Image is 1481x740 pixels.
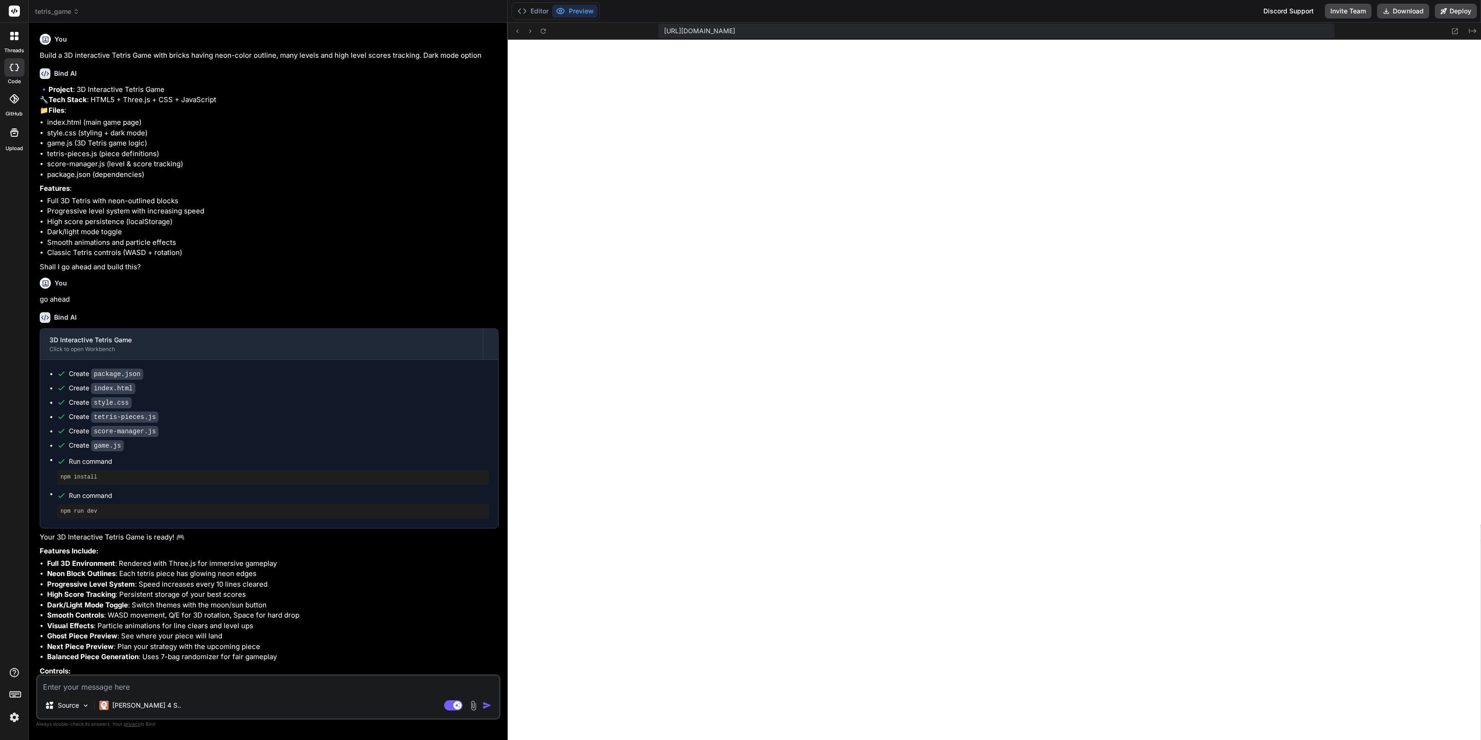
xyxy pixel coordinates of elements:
p: : [40,183,499,194]
strong: Balanced Piece Generation [47,652,139,661]
li: game.js (3D Tetris game logic) [47,138,499,149]
span: Run command [69,457,489,466]
li: : See where your piece will land [47,631,499,642]
code: tetris-pieces.js [91,412,158,423]
span: [URL][DOMAIN_NAME] [664,26,735,36]
pre: npm run dev [61,508,485,515]
h6: Bind AI [54,69,77,78]
div: Discord Support [1258,4,1319,18]
iframe: Preview [508,40,1481,740]
p: Source [58,701,79,710]
li: : Uses 7-bag randomizer for fair gameplay [47,652,499,662]
code: package.json [91,369,143,380]
div: Create [69,398,132,407]
p: Always double-check its answers. Your in Bind [36,720,500,728]
li: : Persistent storage of your best scores [47,589,499,600]
div: Create [69,426,158,436]
li: tetris-pieces.js (piece definitions) [47,149,499,159]
code: index.html [91,383,135,394]
label: Upload [6,145,23,152]
button: Preview [552,5,597,18]
strong: Neon Block Outlines [47,569,116,578]
img: Pick Models [82,702,90,710]
img: Claude 4 Sonnet [99,701,109,710]
li: Full 3D Tetris with neon-outlined blocks [47,196,499,206]
p: Build a 3D interactive Tetris Game with bricks having neon-color outline, many levels and high le... [40,50,499,61]
button: Download [1377,4,1429,18]
span: privacy [124,721,140,727]
li: score-manager.js (level & score tracking) [47,159,499,170]
code: style.css [91,397,132,408]
label: threads [4,47,24,55]
li: package.json (dependencies) [47,170,499,180]
strong: Project [49,85,73,94]
strong: Features Include: [40,546,98,555]
strong: Visual Effects [47,621,94,630]
div: Create [69,412,158,422]
div: Create [69,383,135,393]
li: Dark/light mode toggle [47,227,499,237]
strong: Ghost Piece Preview [47,631,117,640]
li: : Rendered with Three.js for immersive gameplay [47,558,499,569]
strong: Progressive Level System [47,580,135,588]
li: Smooth animations and particle effects [47,237,499,248]
strong: High Score Tracking [47,590,116,599]
span: tetris_game [35,7,79,16]
p: go ahead [40,294,499,305]
li: index.html (main game page) [47,117,499,128]
div: Click to open Workbench [49,346,474,353]
li: : Plan your strategy with the upcoming piece [47,642,499,652]
strong: Full 3D Environment [47,559,115,568]
li: Progressive level system with increasing speed [47,206,499,217]
li: : Particle animations for line clears and level ups [47,621,499,631]
img: attachment [468,700,479,711]
li: : WASD movement, Q/E for 3D rotation, Space for hard drop [47,610,499,621]
h6: Bind AI [54,313,77,322]
button: Deploy [1435,4,1477,18]
strong: Controls: [40,667,71,675]
li: style.css (styling + dark mode) [47,128,499,139]
li: : Each tetris piece has glowing neon edges [47,569,499,579]
p: 🔹 : 3D Interactive Tetris Game 🔧 : HTML5 + Three.js + CSS + JavaScript 📁 : [40,85,499,116]
li: High score persistence (localStorage) [47,217,499,227]
button: 3D Interactive Tetris GameClick to open Workbench [40,329,483,359]
strong: Next Piece Preview [47,642,114,651]
strong: Tech Stack [49,95,87,104]
img: settings [6,710,22,725]
label: GitHub [6,110,23,118]
pre: npm install [61,473,485,481]
h6: You [55,279,67,288]
strong: Files [49,106,64,115]
strong: Smooth Controls [47,611,104,619]
h6: You [55,35,67,44]
p: [PERSON_NAME] 4 S.. [112,701,181,710]
code: score-manager.js [91,426,158,437]
span: Run command [69,491,489,500]
li: : Speed increases every 10 lines cleared [47,579,499,590]
p: Your 3D Interactive Tetris Game is ready! 🎮 [40,532,499,543]
p: Shall I go ahead and build this? [40,262,499,273]
label: code [8,78,21,85]
div: 3D Interactive Tetris Game [49,335,474,345]
code: game.js [91,440,124,451]
div: Create [69,441,124,450]
strong: Dark/Light Mode Toggle [47,600,128,609]
li: : Switch themes with the moon/sun button [47,600,499,611]
div: Create [69,369,143,379]
li: Classic Tetris controls (WASD + rotation) [47,248,499,258]
button: Invite Team [1325,4,1371,18]
img: icon [482,701,492,710]
strong: Features [40,184,70,193]
button: Editor [514,5,552,18]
